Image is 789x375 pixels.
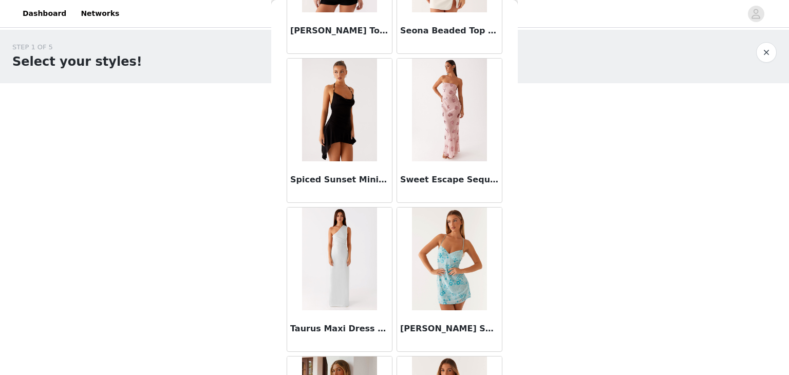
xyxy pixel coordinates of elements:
img: Spiced Sunset Mini Dress - Black [302,59,377,161]
h3: Taurus Maxi Dress - Mint [290,323,389,335]
img: Taurus Maxi Dress - Mint [302,208,377,310]
img: Vietta Sequin Cami Mini Dress - Blue [412,208,486,310]
h3: Seona Beaded Top - Ivory [400,25,499,37]
h1: Select your styles! [12,52,142,71]
img: Sweet Escape Sequin Maxi Dress - Baby Pink [412,59,486,161]
h3: [PERSON_NAME] Sequin Cami Mini Dress - Blue [400,323,499,335]
h3: Sweet Escape Sequin Maxi Dress - Baby Pink [400,174,499,186]
a: Networks [74,2,125,25]
div: STEP 1 OF 5 [12,42,142,52]
h3: Spiced Sunset Mini Dress - Black [290,174,389,186]
div: avatar [751,6,761,22]
h3: [PERSON_NAME] Top - Khaki [290,25,389,37]
a: Dashboard [16,2,72,25]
